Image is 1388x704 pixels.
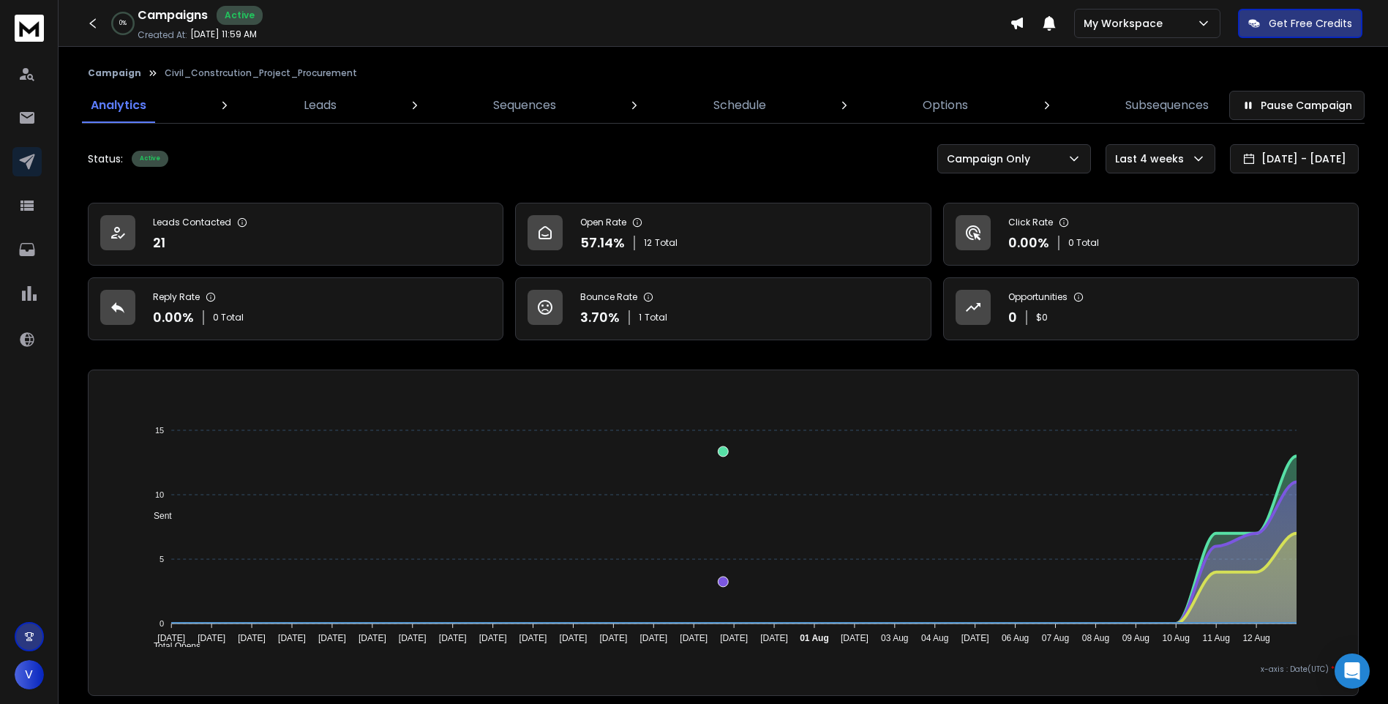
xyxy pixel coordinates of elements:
[1238,9,1362,38] button: Get Free Credits
[132,151,168,167] div: Active
[1068,237,1099,249] p: 0 Total
[82,88,155,123] a: Analytics
[943,203,1359,266] a: Click Rate0.00%0 Total
[1163,633,1190,643] tspan: 10 Aug
[153,307,194,328] p: 0.00 %
[515,277,931,340] a: Bounce Rate3.70%1Total
[705,88,775,123] a: Schedule
[639,312,642,323] span: 1
[479,633,507,643] tspan: [DATE]
[559,633,587,643] tspan: [DATE]
[1115,151,1190,166] p: Last 4 weeks
[143,641,200,651] span: Total Opens
[1230,144,1359,173] button: [DATE] - [DATE]
[484,88,565,123] a: Sequences
[645,312,667,323] span: Total
[1269,16,1352,31] p: Get Free Credits
[655,237,678,249] span: Total
[160,555,164,563] tspan: 5
[91,97,146,114] p: Analytics
[399,633,427,643] tspan: [DATE]
[1117,88,1218,123] a: Subsequences
[15,660,44,689] button: V
[1042,633,1069,643] tspan: 07 Aug
[15,15,44,42] img: logo
[800,633,829,643] tspan: 01 Aug
[318,633,346,643] tspan: [DATE]
[143,511,172,521] span: Sent
[493,97,556,114] p: Sequences
[1008,291,1068,303] p: Opportunities
[157,633,185,643] tspan: [DATE]
[1203,633,1230,643] tspan: 11 Aug
[515,203,931,266] a: Open Rate57.14%12Total
[580,233,625,253] p: 57.14 %
[238,633,266,643] tspan: [DATE]
[1008,307,1017,328] p: 0
[88,203,503,266] a: Leads Contacted21
[720,633,748,643] tspan: [DATE]
[943,277,1359,340] a: Opportunities0$0
[1335,654,1370,689] div: Open Intercom Messenger
[599,633,627,643] tspan: [DATE]
[359,633,386,643] tspan: [DATE]
[198,633,225,643] tspan: [DATE]
[961,633,989,643] tspan: [DATE]
[439,633,467,643] tspan: [DATE]
[580,307,620,328] p: 3.70 %
[644,237,652,249] span: 12
[1082,633,1109,643] tspan: 08 Aug
[112,664,1335,675] p: x-axis : Date(UTC)
[914,88,977,123] a: Options
[580,217,626,228] p: Open Rate
[155,426,164,435] tspan: 15
[190,29,257,40] p: [DATE] 11:59 AM
[921,633,948,643] tspan: 04 Aug
[155,490,164,499] tspan: 10
[153,291,200,303] p: Reply Rate
[213,312,244,323] p: 0 Total
[1008,233,1049,253] p: 0.00 %
[760,633,788,643] tspan: [DATE]
[1008,217,1053,228] p: Click Rate
[947,151,1036,166] p: Campaign Only
[88,277,503,340] a: Reply Rate0.00%0 Total
[295,88,345,123] a: Leads
[923,97,968,114] p: Options
[1084,16,1168,31] p: My Workspace
[278,633,306,643] tspan: [DATE]
[304,97,337,114] p: Leads
[1122,633,1149,643] tspan: 09 Aug
[1243,633,1270,643] tspan: 12 Aug
[119,19,127,28] p: 0 %
[88,151,123,166] p: Status:
[1229,91,1365,120] button: Pause Campaign
[138,29,187,41] p: Created At:
[841,633,869,643] tspan: [DATE]
[1002,633,1029,643] tspan: 06 Aug
[217,6,263,25] div: Active
[519,633,547,643] tspan: [DATE]
[1125,97,1209,114] p: Subsequences
[881,633,908,643] tspan: 03 Aug
[713,97,766,114] p: Schedule
[680,633,708,643] tspan: [DATE]
[138,7,208,24] h1: Campaigns
[580,291,637,303] p: Bounce Rate
[639,633,667,643] tspan: [DATE]
[160,619,164,628] tspan: 0
[153,217,231,228] p: Leads Contacted
[165,67,357,79] p: Civil_Constrcution_Project_Procurement
[1036,312,1048,323] p: $ 0
[88,67,141,79] button: Campaign
[153,233,165,253] p: 21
